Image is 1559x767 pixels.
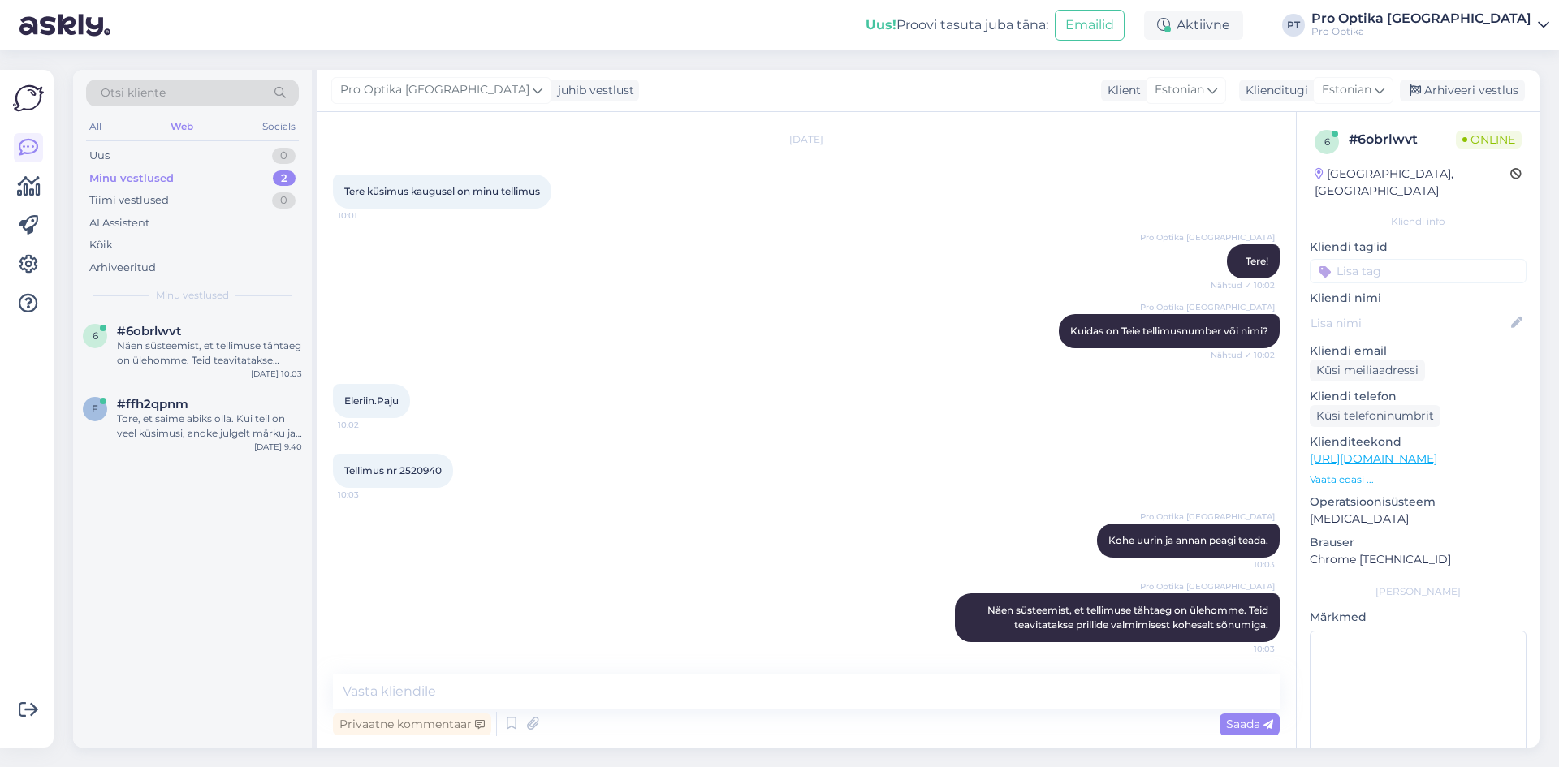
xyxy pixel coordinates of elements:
span: Tellimus nr 2520940 [344,464,442,476]
span: f [92,403,98,415]
div: AI Assistent [89,215,149,231]
input: Lisa nimi [1311,314,1508,332]
div: [GEOGRAPHIC_DATA], [GEOGRAPHIC_DATA] [1315,166,1510,200]
span: 10:03 [338,489,399,501]
div: [DATE] [333,132,1280,147]
div: PT [1282,14,1305,37]
span: Nähtud ✓ 10:02 [1211,349,1275,361]
div: Näen süsteemist, et tellimuse tähtaeg on ülehomme. Teid teavitatakse prillide valmimisest kohesel... [117,338,302,368]
div: Privaatne kommentaar [333,713,491,735]
div: Proovi tasuta juba täna: [866,15,1048,35]
span: 10:03 [1214,643,1275,655]
span: Estonian [1322,81,1371,99]
p: Brauser [1310,534,1527,551]
div: Uus [89,148,110,164]
span: Näen süsteemist, et tellimuse tähtaeg on ülehomme. Teid teavitatakse prillide valmimisest kohesel... [987,604,1271,631]
div: 0 [272,148,296,164]
span: Saada [1226,717,1273,731]
div: 0 [272,192,296,209]
p: Märkmed [1310,609,1527,626]
span: 6 [93,330,98,342]
p: Chrome [TECHNICAL_ID] [1310,551,1527,568]
span: Kohe uurin ja annan peagi teada. [1108,534,1268,546]
div: # 6obrlwvt [1349,130,1456,149]
span: Pro Optika [GEOGRAPHIC_DATA] [1140,301,1275,313]
b: Uus! [866,17,896,32]
div: Küsi telefoninumbrit [1310,405,1440,427]
span: Tere küsimus kaugusel on minu tellimus [344,185,540,197]
span: Eleriin.Paju [344,394,399,407]
div: Tiimi vestlused [89,192,169,209]
p: Operatsioonisüsteem [1310,493,1527,511]
img: Askly Logo [13,83,44,114]
p: Kliendi tag'id [1310,239,1527,256]
button: Emailid [1055,10,1125,41]
p: Kliendi nimi [1310,290,1527,307]
a: Pro Optika [GEOGRAPHIC_DATA]Pro Optika [1311,12,1549,38]
span: 10:03 [1214,558,1275,571]
span: Estonian [1155,81,1204,99]
input: Lisa tag [1310,259,1527,283]
a: [URL][DOMAIN_NAME] [1310,451,1437,466]
div: Aktiivne [1144,11,1243,40]
div: Kliendi info [1310,214,1527,229]
p: [MEDICAL_DATA] [1310,511,1527,528]
span: Pro Optika [GEOGRAPHIC_DATA] [1140,511,1275,523]
div: [DATE] 9:40 [254,441,302,453]
span: Otsi kliente [101,84,166,101]
span: Pro Optika [GEOGRAPHIC_DATA] [1140,231,1275,243]
span: #6obrlwvt [117,324,181,338]
p: Kliendi telefon [1310,388,1527,405]
div: All [86,116,105,137]
div: juhib vestlust [551,82,634,99]
div: Arhiveeri vestlus [1400,80,1525,101]
div: Klienditugi [1239,82,1308,99]
div: Arhiveeritud [89,260,156,276]
div: Pro Optika [GEOGRAPHIC_DATA] [1311,12,1531,25]
div: [DATE] 10:03 [251,368,302,380]
span: 6 [1324,136,1330,148]
div: Kõik [89,237,113,253]
div: Socials [259,116,299,137]
span: Pro Optika [GEOGRAPHIC_DATA] [340,81,529,99]
span: Tere! [1246,255,1268,267]
p: Klienditeekond [1310,433,1527,450]
div: Minu vestlused [89,170,174,187]
p: Vaata edasi ... [1310,472,1527,487]
span: Online [1456,131,1522,149]
div: 2 [273,170,296,187]
div: Web [167,116,196,137]
div: Küsi meiliaadressi [1310,360,1425,381]
span: Kuidas on Teie tellimusnumber või nimi? [1070,325,1268,337]
span: 10:02 [338,419,399,431]
div: [PERSON_NAME] [1310,584,1527,599]
span: #ffh2qpnm [117,397,188,412]
span: 10:01 [338,209,399,222]
span: Pro Optika [GEOGRAPHIC_DATA] [1140,580,1275,592]
div: Klient [1101,82,1141,99]
span: Nähtud ✓ 10:02 [1211,279,1275,291]
span: Minu vestlused [156,288,229,303]
div: Tore, et saime abiks olla. Kui teil on veel küsimusi, andke julgelt märku ja aitame hea meelega. [117,412,302,441]
p: Kliendi email [1310,343,1527,360]
div: Pro Optika [1311,25,1531,38]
